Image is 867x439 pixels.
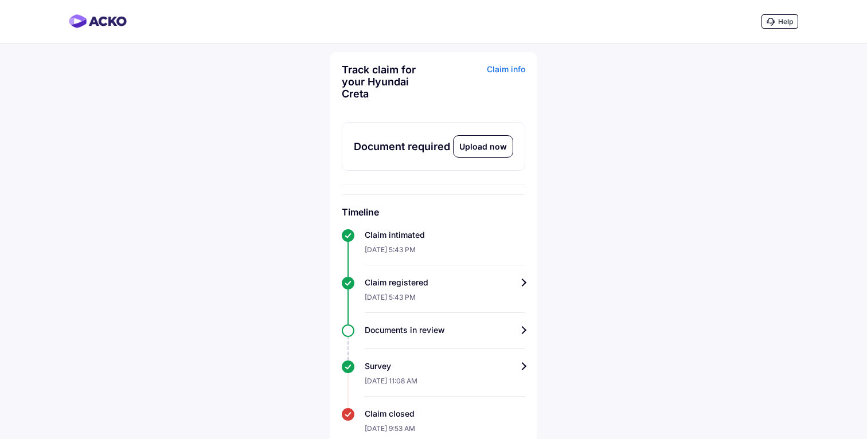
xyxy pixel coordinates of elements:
div: Documents in review [365,324,525,336]
div: Survey [365,360,525,372]
div: [DATE] 5:43 PM [365,288,525,313]
div: Claim info [436,64,525,108]
div: Upload now [454,136,513,157]
div: Claim intimated [365,229,525,241]
h6: Timeline [342,206,525,218]
div: [DATE] 5:43 PM [365,241,525,265]
div: Claim registered [365,277,525,288]
div: Track claim for your Hyundai Creta [342,64,431,100]
div: Claim closed [365,408,525,420]
img: horizontal-gradient.png [69,14,127,28]
div: [DATE] 11:08 AM [365,372,525,397]
div: Document required [354,140,450,154]
span: Help [778,17,793,26]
